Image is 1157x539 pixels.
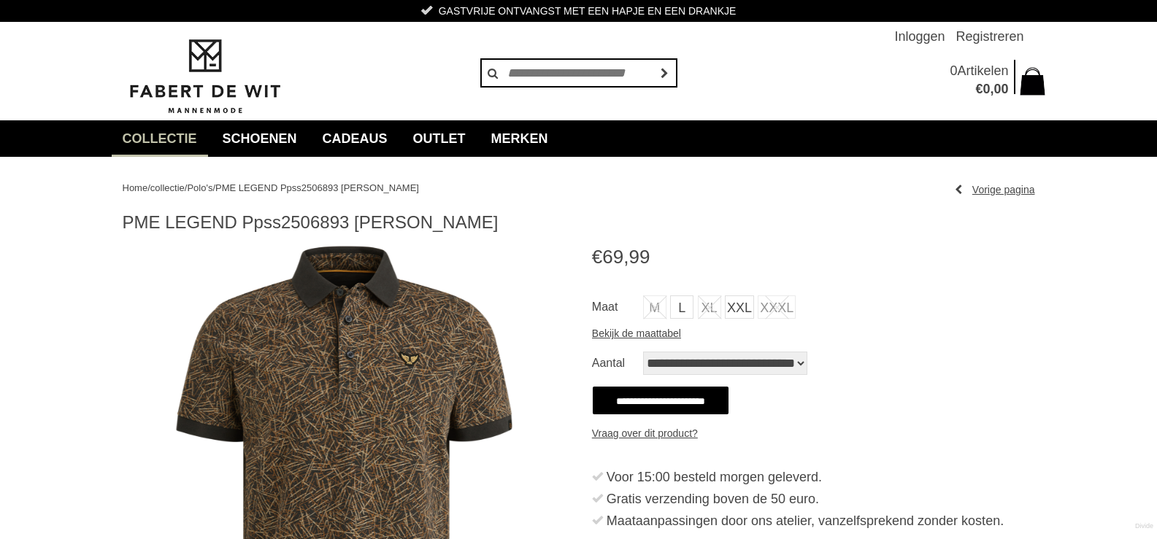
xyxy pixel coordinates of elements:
[957,63,1008,78] span: Artikelen
[215,182,419,193] a: PME LEGEND Ppss2506893 [PERSON_NAME]
[955,179,1035,201] a: Vorige pagina
[993,82,1008,96] span: 00
[402,120,477,157] a: Outlet
[670,295,693,319] a: L
[212,182,215,193] span: /
[185,182,188,193] span: /
[725,295,754,319] a: XXL
[147,182,150,193] span: /
[602,246,623,268] span: 69
[312,120,399,157] a: Cadeaus
[975,82,983,96] span: €
[212,120,308,157] a: Schoenen
[592,352,643,375] label: Aantal
[990,82,993,96] span: ,
[592,422,698,444] a: Vraag over dit product?
[607,488,1035,510] div: Gratis verzending boven de 50 euro.
[187,182,212,193] a: Polo's
[983,82,990,96] span: 0
[629,246,650,268] span: 99
[1135,517,1153,535] a: Divide
[894,22,945,51] a: Inloggen
[592,322,681,344] a: Bekijk de maattabel
[592,510,1035,532] li: Maataanpassingen door ons atelier, vanzelfsprekend zonder kosten.
[623,246,629,268] span: ,
[150,182,185,193] a: collectie
[592,246,602,268] span: €
[607,466,1035,488] div: Voor 15:00 besteld morgen geleverd.
[480,120,559,157] a: Merken
[592,295,1035,322] ul: Maat
[123,37,287,116] img: Fabert de Wit
[950,63,957,78] span: 0
[112,120,208,157] a: collectie
[956,22,1023,51] a: Registreren
[123,212,1035,233] h1: PME LEGEND Ppss2506893 [PERSON_NAME]
[123,182,148,193] a: Home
